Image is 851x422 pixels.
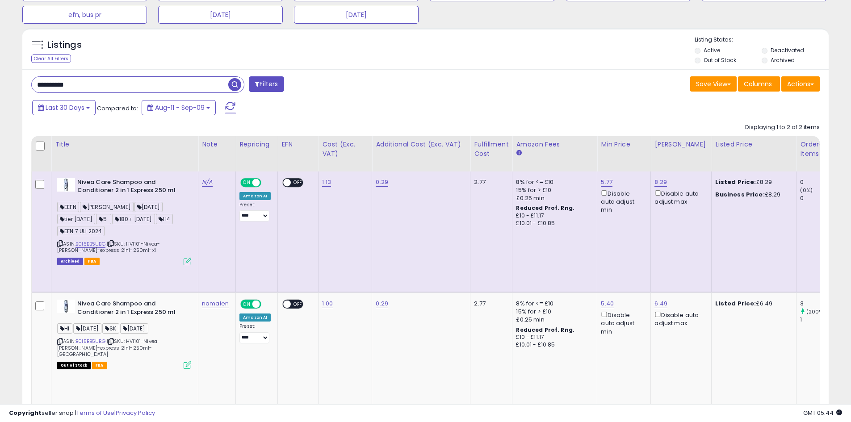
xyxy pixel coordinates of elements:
span: Last 30 Days [46,103,84,112]
div: Amazon AI [239,313,271,322]
a: B015BB5UBG [75,338,105,345]
span: Columns [744,79,772,88]
small: Amazon Fees. [516,149,521,157]
div: ASIN: [57,178,191,264]
span: ON [241,179,252,186]
div: Disable auto adjust max [654,188,704,206]
span: | SKU: HV1101-Nivea-[PERSON_NAME]-express 2in1-250ml-[GEOGRAPHIC_DATA] [57,338,160,358]
a: 5.77 [601,178,612,187]
span: Listings that have been deleted from Seller Central [57,258,83,265]
div: Additional Cost (Exc. VAT) [376,140,466,149]
h5: Listings [47,39,82,51]
div: £10.01 - £10.85 [516,220,590,227]
span: 5 [96,214,111,224]
a: 1.13 [322,178,331,187]
div: Preset: [239,323,271,343]
span: 180+ [DATE] [112,214,155,224]
a: 0.29 [376,178,388,187]
div: £8.29 [715,191,789,199]
div: 2.77 [474,178,505,186]
div: Disable auto adjust min [601,310,644,336]
div: Ordered Items [800,140,833,159]
div: £6.49 [715,300,789,308]
div: £8.29 [715,178,789,186]
div: Cost (Exc. VAT) [322,140,368,159]
a: 5.40 [601,299,614,308]
span: All listings that are currently out of stock and unavailable for purchase on Amazon [57,362,91,369]
span: Compared to: [97,104,138,113]
div: Listed Price [715,140,792,149]
b: Listed Price: [715,299,756,308]
a: 0.29 [376,299,388,308]
button: Columns [738,76,780,92]
small: (0%) [800,187,813,194]
span: OFF [291,301,306,308]
span: FBA [92,362,107,369]
label: Active [704,46,720,54]
span: [PERSON_NAME] [80,202,134,212]
span: HI [57,323,72,334]
a: Terms of Use [76,409,114,417]
span: EEFN [57,202,79,212]
div: £10.01 - £10.85 [516,341,590,349]
div: Amazon AI [239,192,271,200]
button: [DATE] [158,6,283,24]
span: [DATE] [120,323,148,334]
button: [DATE] [294,6,419,24]
div: seller snap | | [9,409,155,418]
div: Title [55,140,194,149]
span: Aug-11 - Sep-09 [155,103,205,112]
span: SK [102,323,119,334]
div: Fulfillment Cost [474,140,508,159]
div: Min Price [601,140,647,149]
div: £10 - £11.17 [516,334,590,341]
span: OFF [260,179,274,186]
span: [DATE] [134,202,163,212]
b: Nivea Care Shampoo and Conditioner 2 in 1 Express 250 ml [77,300,186,318]
div: Disable auto adjust min [601,188,644,214]
div: Amazon Fees [516,140,593,149]
span: EFN 7 ULI 2024 [57,226,105,236]
span: OFF [291,179,306,186]
button: Filters [249,76,284,92]
button: efn, bus pr [22,6,147,24]
span: FBA [84,258,100,265]
button: Save View [690,76,737,92]
div: 3 [800,300,836,308]
div: £0.25 min [516,194,590,202]
p: Listing States: [695,36,829,44]
div: Disable auto adjust max [654,310,704,327]
div: £10 - £11.17 [516,212,590,220]
div: 2.77 [474,300,505,308]
b: Reduced Prof. Rng. [516,326,574,334]
div: 0 [800,194,836,202]
div: 15% for > £10 [516,308,590,316]
label: Deactivated [771,46,804,54]
small: (200%) [806,308,826,315]
span: OFF [260,301,274,308]
a: 8.29 [654,178,667,187]
div: Preset: [239,202,271,222]
span: [DATE] [73,323,101,334]
button: Actions [781,76,820,92]
div: Repricing [239,140,274,149]
div: 1 [800,316,836,324]
img: 21Af1X9zfzL._SL40_.jpg [57,300,75,313]
a: Privacy Policy [116,409,155,417]
div: Note [202,140,232,149]
div: EFN [281,140,314,149]
label: Out of Stock [704,56,736,64]
button: Aug-11 - Sep-09 [142,100,216,115]
a: 1.00 [322,299,333,308]
span: H4 [156,214,173,224]
div: 8% for <= £10 [516,300,590,308]
b: Business Price: [715,190,764,199]
a: namalen [202,299,229,308]
img: 21Af1X9zfzL._SL40_.jpg [57,178,75,192]
a: B015BB5UBG [75,240,105,248]
div: ASIN: [57,300,191,368]
div: 15% for > £10 [516,186,590,194]
span: ON [241,301,252,308]
a: N/A [202,178,213,187]
a: 6.49 [654,299,667,308]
